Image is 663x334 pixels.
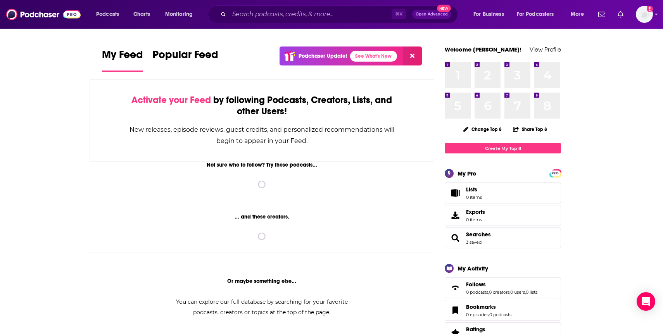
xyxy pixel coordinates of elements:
[447,305,463,316] a: Bookmarks
[517,9,554,20] span: For Podcasters
[129,95,395,117] div: by following Podcasts, Creators, Lists, and other Users!
[510,289,525,295] a: 0 users
[466,186,477,193] span: Lists
[458,124,506,134] button: Change Top 8
[447,232,463,243] a: Searches
[229,8,392,21] input: Search podcasts, credits, & more...
[489,312,511,317] a: 0 podcasts
[636,6,653,23] button: Show profile menu
[102,48,143,66] span: My Feed
[530,46,561,53] a: View Profile
[571,9,584,20] span: More
[350,51,397,62] a: See What's New
[458,170,477,177] div: My Pro
[466,281,537,288] a: Follows
[445,277,561,298] span: Follows
[468,8,514,21] button: open menu
[636,6,653,23] span: Logged in as madisonlammert
[445,205,561,226] a: Exports
[551,170,560,176] a: PRO
[458,265,488,272] div: My Activity
[437,5,451,12] span: New
[6,7,81,22] img: Podchaser - Follow, Share and Rate Podcasts
[466,281,486,288] span: Follows
[445,300,561,321] span: Bookmarks
[90,162,434,168] div: Not sure who to follow? Try these podcasts...
[637,292,655,311] div: Open Intercom Messenger
[91,8,129,21] button: open menu
[466,217,485,222] span: 0 items
[466,312,489,317] a: 0 episodes
[445,227,561,248] span: Searches
[525,289,526,295] span: ,
[445,46,521,53] a: Welcome [PERSON_NAME]!
[445,182,561,203] a: Lists
[447,282,463,293] a: Follows
[488,289,489,295] span: ,
[647,6,653,12] svg: Add a profile image
[466,208,485,215] span: Exports
[90,278,434,284] div: Or maybe something else...
[526,289,537,295] a: 0 lists
[466,326,485,333] span: Ratings
[447,188,463,198] span: Lists
[128,8,155,21] a: Charts
[512,8,565,21] button: open menu
[565,8,594,21] button: open menu
[102,48,143,72] a: My Feed
[466,289,488,295] a: 0 podcasts
[131,94,211,106] span: Activate your Feed
[215,5,465,23] div: Search podcasts, credits, & more...
[166,297,357,318] div: You can explore our full database by searching for your favorite podcasts, creators or topics at ...
[412,10,451,19] button: Open AdvancedNew
[133,9,150,20] span: Charts
[466,239,482,245] a: 3 saved
[466,195,482,200] span: 0 items
[152,48,218,72] a: Popular Feed
[152,48,218,66] span: Popular Feed
[299,53,347,59] p: Podchaser Update!
[466,326,511,333] a: Ratings
[160,8,203,21] button: open menu
[445,143,561,153] a: Create My Top 8
[165,9,193,20] span: Monitoring
[466,303,511,310] a: Bookmarks
[615,8,627,21] a: Show notifications dropdown
[551,170,560,176] span: PRO
[416,12,448,16] span: Open Advanced
[392,9,406,19] span: ⌘ K
[489,289,509,295] a: 0 creators
[96,9,119,20] span: Podcasts
[466,231,491,238] a: Searches
[466,303,496,310] span: Bookmarks
[129,124,395,146] div: New releases, episode reviews, guest credits, and personalized recommendations will begin to appe...
[513,122,547,137] button: Share Top 8
[90,213,434,220] div: ... and these creators.
[595,8,608,21] a: Show notifications dropdown
[466,186,482,193] span: Lists
[447,210,463,221] span: Exports
[473,9,504,20] span: For Business
[636,6,653,23] img: User Profile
